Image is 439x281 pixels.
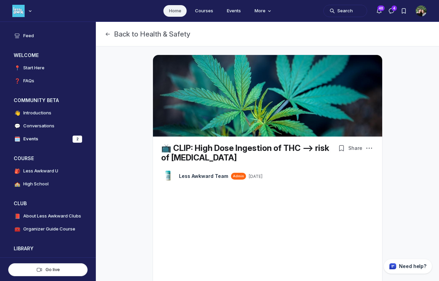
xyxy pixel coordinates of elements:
a: View Less Awkward Team profile [161,169,175,183]
button: Notifications [373,5,385,17]
button: COMMUNITY BETACollapse space [8,95,88,106]
a: 📺 CLIP: High Dose Ingestion of THC --> risk of [MEDICAL_DATA] [161,143,329,163]
span: 🗓️ [14,136,21,142]
h4: Feed [23,32,34,39]
button: Back to Health & Safety [104,29,190,39]
a: 👋Introductions [8,107,88,119]
h4: Start Here [23,65,44,71]
button: WELCOMECollapse space [8,50,88,61]
h4: Organizer Guide Course [23,226,75,233]
div: Go live [14,266,82,273]
a: 💬Conversations [8,120,88,132]
button: Share [347,143,364,153]
button: Direct messages [385,5,398,17]
a: ❓FAQs [8,75,88,87]
a: Courses [190,5,219,17]
h3: WELCOME [14,52,39,59]
p: Need help? [399,263,426,270]
a: [DATE] [249,174,262,179]
h4: Less Awkward U [23,168,58,174]
button: More [249,5,276,17]
a: Events [221,5,246,17]
span: 🏫 [14,181,21,187]
span: Share [348,145,362,152]
button: Bookmarks [337,143,346,153]
button: Less Awkward Hub logo [12,4,34,18]
a: 🎒Less Awkward U [8,165,88,177]
img: post cover image [153,55,382,137]
button: COURSECollapse space [8,153,88,164]
button: Circle support widget [384,259,432,274]
a: Feed [8,30,88,42]
button: Search [323,5,367,17]
h3: COURSE [14,155,34,162]
span: ❓ [14,78,21,84]
header: Page Header [96,22,439,46]
button: View Less Awkward Team profileAdmin[DATE] [179,173,262,180]
div: 2 [73,136,82,143]
h3: LIBRARY [14,245,34,252]
h3: COMMUNITY BETA [14,97,59,104]
a: 📕About Less Awkward Clubs [8,210,88,222]
h4: High School [23,181,49,187]
span: 📍 [14,65,21,71]
a: View Less Awkward Team profile [179,173,228,180]
h4: Conversations [23,123,54,129]
h4: Introductions [23,110,51,116]
h4: About Less Awkward Clubs [23,213,81,220]
span: More [255,8,273,14]
button: User menu options [416,5,427,16]
h4: FAQs [23,78,34,84]
span: 🎒 [14,168,21,174]
button: CLUBCollapse space [8,198,88,209]
a: 🏫High School [8,178,88,190]
a: 🗓️Events2 [8,133,88,145]
button: Go live [8,263,88,276]
span: 💬 [14,123,21,129]
button: Post actions [364,143,374,153]
button: Bookmarks [398,5,410,17]
a: 🧰Organizer Guide Course [8,223,88,235]
span: Admin [233,174,244,179]
h3: CLUB [14,200,27,207]
a: Home [164,5,187,17]
span: 📕 [14,213,21,220]
button: LIBRARYCollapse space [8,243,88,254]
span: 🧰 [14,226,21,233]
span: 👋 [14,110,21,116]
a: 📍Start Here [8,62,88,74]
img: Less Awkward Hub logo [12,5,25,17]
h4: Events [23,136,38,142]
